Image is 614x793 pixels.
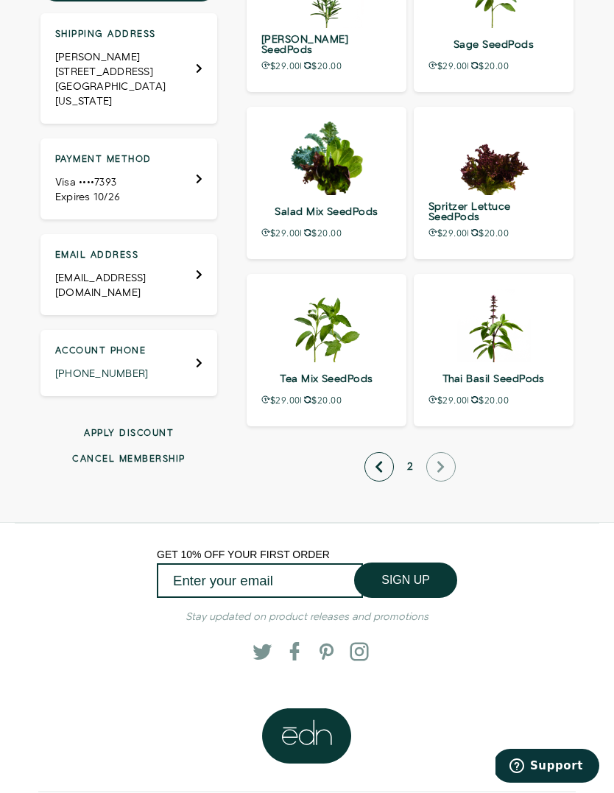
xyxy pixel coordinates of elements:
button: SIGN UP [354,563,457,598]
h4: Shipping address [55,28,196,41]
div: [PERSON_NAME] [55,50,196,65]
button: previous page [364,452,394,482]
p: $29.00 $20.00 [261,61,392,71]
div: Expires 10/26 [55,190,152,205]
p: Spritzer Lettuce SeedPods [428,201,559,222]
p: $29.00 $20.00 [261,228,392,239]
img: spritzer-lettuce-seedpods [457,121,531,195]
p: Salad Mix SeedPods [261,201,392,222]
p: Sage SeedPods [428,34,559,55]
div: Shipping address [40,13,217,124]
p: Tea Mix SeedPods [261,368,392,390]
div: Payment method [40,138,217,219]
button: Apply discount [40,427,217,440]
p: Thai Basil SeedPods [428,368,559,390]
div: [GEOGRAPHIC_DATA][US_STATE] [55,80,196,109]
p: $29.00 $20.00 [428,61,559,71]
div: [EMAIL_ADDRESS][DOMAIN_NAME] [55,271,196,300]
img: tea-mix-seedpods [290,289,364,362]
div: Account phone: +15402552664 [40,330,217,396]
div: Visa ••••7393 [55,175,152,190]
span: GET 10% OFF YOUR FIRST ORDER [157,549,330,560]
button: Cancel membership [40,453,217,465]
a: [PHONE_NUMBER] [55,367,149,381]
p: [PERSON_NAME] SeedPods [261,34,392,55]
div: [STREET_ADDRESS] [55,65,196,80]
p: $29.00 $20.00 [428,228,559,239]
h4: Account phone [55,345,149,358]
input: Enter your email [157,563,363,598]
em: Stay updated on product releases and promotions [186,610,428,624]
img: thai-basil-seedpods-1 [457,289,531,362]
div: Email address: anniejeffrey@mac.com [40,234,217,315]
p: $29.00 $20.00 [428,395,559,406]
h4: Email address [55,249,196,262]
h4: Payment method [55,153,152,166]
img: salad-greens-mix-seedpods [290,121,364,195]
p: $29.00 $20.00 [261,395,392,406]
iframe: Opens a widget where you can find more information [495,749,599,786]
span: 2 [401,454,419,480]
